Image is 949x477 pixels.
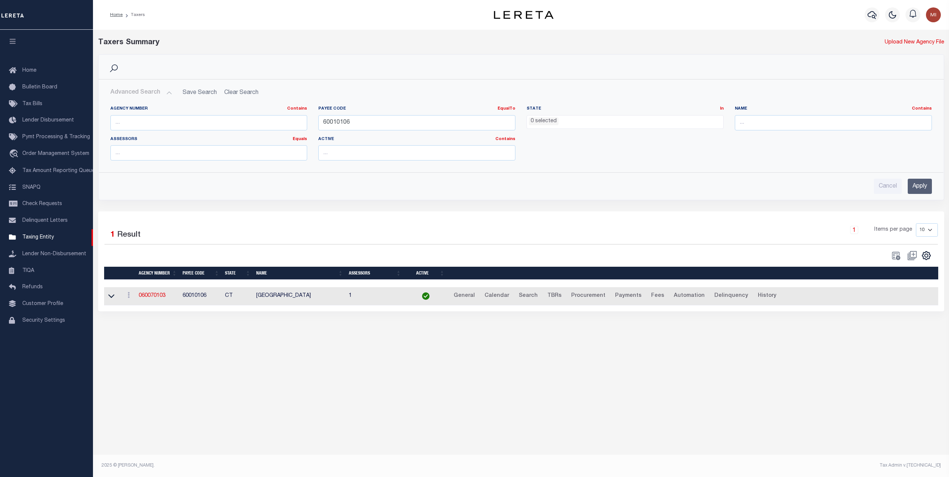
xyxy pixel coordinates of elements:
[293,137,307,141] a: Equals
[110,231,115,239] span: 1
[494,11,553,19] img: logo-dark.svg
[222,267,253,280] th: State: activate to sort column ascending
[22,201,62,207] span: Check Requests
[544,290,565,302] a: TBRs
[318,115,515,130] input: ...
[612,290,645,302] a: Payments
[180,287,222,305] td: 60010106
[222,287,253,305] td: CT
[22,151,89,156] span: Order Management System
[110,145,308,160] input: ...
[110,85,172,100] button: Advanced Search
[98,37,730,48] div: Taxers Summary
[404,267,447,280] th: Active: activate to sort column ascending
[670,290,708,302] a: Automation
[515,290,541,302] a: Search
[346,287,404,305] td: 1
[481,290,512,302] a: Calendar
[318,106,515,112] label: Payee Code
[22,168,95,173] span: Tax Amount Reporting Queue
[22,318,65,323] span: Security Settings
[318,145,515,160] input: ...
[22,85,57,90] span: Bulletin Board
[450,290,478,302] a: General
[22,185,41,190] span: SNAPQ
[22,134,90,140] span: Pymt Processing & Tracking
[180,267,222,280] th: Payee Code: activate to sort column ascending
[22,235,54,240] span: Taxing Entity
[22,252,86,257] span: Lender Non-Disbursement
[912,107,932,111] a: Contains
[885,39,944,47] a: Upload New Agency File
[346,267,404,280] th: Assessors: activate to sort column ascending
[22,68,36,73] span: Home
[9,149,21,159] i: travel_explore
[529,117,559,126] li: 0 selected
[498,107,515,111] a: EqualTo
[110,136,308,143] label: Assessors
[711,290,752,302] a: Delinquency
[755,290,780,302] a: History
[735,106,932,112] label: Name
[527,106,724,112] label: State
[22,118,74,123] span: Lender Disbursement
[123,12,145,18] li: Taxers
[22,101,42,107] span: Tax Bills
[110,106,308,112] label: Agency Number
[874,226,912,234] span: Items per page
[720,107,724,111] a: In
[874,179,902,194] input: Cancel
[136,267,180,280] th: Agency Number: activate to sort column ascending
[22,285,43,290] span: Refunds
[22,268,34,273] span: TIQA
[253,267,346,280] th: Name: activate to sort column ascending
[117,229,141,241] label: Result
[568,290,609,302] a: Procurement
[908,179,932,194] input: Apply
[735,115,932,130] input: ...
[110,13,123,17] a: Home
[287,107,307,111] a: Contains
[22,301,63,306] span: Customer Profile
[648,290,667,302] a: Fees
[22,218,68,223] span: Delinquent Letters
[495,137,515,141] a: Contains
[318,136,515,143] label: Active
[253,287,346,305] td: [GEOGRAPHIC_DATA]
[110,115,308,130] input: ...
[926,7,941,22] img: svg+xml;base64,PHN2ZyB4bWxucz0iaHR0cDovL3d3dy53My5vcmcvMjAwMC9zdmciIHBvaW50ZXItZXZlbnRzPSJub25lIi...
[422,292,430,300] img: check-icon-green.svg
[850,226,858,234] a: 1
[139,293,165,298] a: 060070103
